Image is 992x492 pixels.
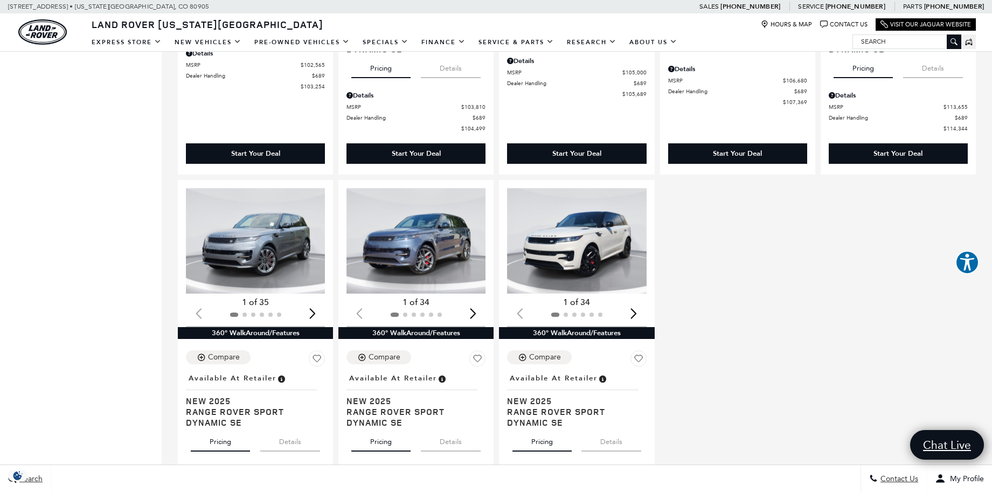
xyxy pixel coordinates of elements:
a: Available at RetailerNew 2025Range Rover Sport Dynamic SE [507,371,646,428]
img: Land Rover [18,19,67,45]
div: 1 of 34 [346,296,485,308]
div: Pricing Details - Range Rover Sport Dynamic SE [507,56,646,66]
div: 1 of 35 [186,296,325,308]
div: Start Your Deal [346,143,485,164]
div: Start Your Deal [392,149,441,158]
button: pricing tab [834,54,893,78]
a: MSRP $113,655 [829,103,968,111]
span: $113,655 [944,103,968,111]
span: Available at Retailer [349,372,437,384]
span: $689 [634,79,647,87]
span: Parts [903,3,922,10]
button: details tab [421,54,481,78]
a: Specials [356,33,415,52]
div: 360° WalkAround/Features [178,327,333,339]
span: $689 [794,87,807,95]
span: New 2025 [507,396,638,406]
img: 2025 LAND ROVER Range Rover Sport Dynamic SE 1 [507,188,648,294]
div: Start Your Deal [829,143,968,164]
div: 1 / 2 [186,188,327,294]
span: Vehicle is in stock and ready for immediate delivery. Due to demand, availability is subject to c... [276,372,286,384]
span: Available at Retailer [510,372,598,384]
a: [PHONE_NUMBER] [825,2,885,11]
section: Click to Open Cookie Consent Modal [5,470,30,481]
a: Dealer Handling $689 [507,79,646,87]
a: land-rover [18,19,67,45]
a: $107,369 [668,98,807,106]
a: $104,499 [346,124,485,133]
button: details tab [260,428,320,452]
span: Land Rover [US_STATE][GEOGRAPHIC_DATA] [92,18,323,31]
button: pricing tab [351,428,411,452]
span: Dealer Handling [829,114,955,122]
a: MSRP $103,810 [346,103,485,111]
div: Pricing Details - Range Rover Sport Dynamic SE [829,91,968,100]
a: $103,254 [186,82,325,91]
span: $107,369 [783,98,807,106]
a: Dealer Handling $689 [346,114,485,122]
img: Opt-Out Icon [5,470,30,481]
a: Available at RetailerNew 2025Range Rover Sport Dynamic SE [346,371,485,428]
a: Research [560,33,623,52]
a: New Vehicles [168,33,248,52]
a: EXPRESS STORE [85,33,168,52]
div: Start Your Deal [873,149,922,158]
button: Compare Vehicle [186,350,251,364]
span: Chat Live [918,438,976,452]
span: New 2025 [186,396,317,406]
div: Compare [369,352,400,362]
span: My Profile [946,474,984,483]
a: Service & Parts [472,33,560,52]
a: Land Rover [US_STATE][GEOGRAPHIC_DATA] [85,18,330,31]
a: MSRP $105,000 [507,68,646,77]
span: $105,000 [622,68,647,77]
a: [STREET_ADDRESS] • [US_STATE][GEOGRAPHIC_DATA], CO 80905 [8,3,209,10]
button: details tab [903,54,963,78]
div: Pricing Details - Range Rover Sport Dynamic SE 400PS [668,64,807,74]
button: details tab [581,428,641,452]
div: Compare [529,352,561,362]
span: Vehicle is in stock and ready for immediate delivery. Due to demand, availability is subject to c... [598,372,607,384]
span: Vehicle is in stock and ready for immediate delivery. Due to demand, availability is subject to c... [437,372,447,384]
span: MSRP [346,103,461,111]
div: Compare [208,352,240,362]
span: Contact Us [878,474,918,483]
a: [PHONE_NUMBER] [924,2,984,11]
button: details tab [421,428,481,452]
span: New 2025 [346,396,477,406]
a: Dealer Handling $689 [829,114,968,122]
button: pricing tab [512,428,572,452]
span: Dealer Handling [668,87,794,95]
span: $689 [312,72,325,80]
span: $689 [473,114,485,122]
button: Save Vehicle [309,350,325,371]
div: Start Your Deal [668,143,807,164]
div: Start Your Deal [186,143,325,164]
a: MSRP $102,565 [186,61,325,69]
button: Save Vehicle [469,350,485,371]
span: MSRP [507,68,622,77]
img: 2025 LAND ROVER Range Rover Sport Dynamic SE 1 [186,188,327,294]
div: Next slide [305,302,320,325]
span: MSRP [186,61,301,69]
div: Start Your Deal [507,143,646,164]
a: $105,689 [507,90,646,98]
span: Range Rover Sport Dynamic SE [186,406,317,428]
input: Search [853,35,961,48]
div: 1 / 2 [507,188,648,294]
button: pricing tab [191,428,250,452]
span: Sales [699,3,719,10]
span: Dealer Handling [346,114,473,122]
div: Next slide [627,302,641,325]
span: Range Rover Sport Dynamic SE [507,406,638,428]
span: $689 [955,114,968,122]
a: Dealer Handling $689 [668,87,807,95]
span: $103,810 [461,103,485,111]
span: MSRP [668,77,783,85]
div: 360° WalkAround/Features [499,327,654,339]
button: Compare Vehicle [346,350,411,364]
span: Range Rover Sport Dynamic SE [346,406,477,428]
span: Range Rover Sport Dynamic SE [346,33,477,54]
div: 1 / 2 [346,188,487,294]
a: About Us [623,33,684,52]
